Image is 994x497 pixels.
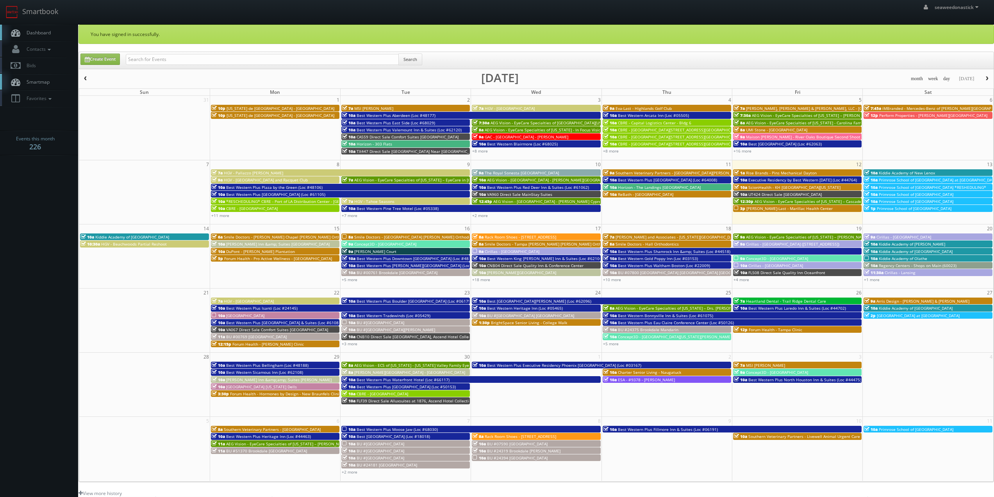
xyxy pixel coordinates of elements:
span: Smartmap [23,79,50,85]
span: 10a [212,192,225,197]
span: 10a [603,334,617,339]
span: Horizon - 303 Flats [357,141,392,147]
span: 7:30a [473,120,489,126]
span: BU #07800 [GEOGRAPHIC_DATA] [GEOGRAPHIC_DATA] [GEOGRAPHIC_DATA] [618,270,757,275]
span: Smile Doctors - [GEOGRAPHIC_DATA] [PERSON_NAME] Orthodontics [354,234,480,240]
a: +10 more [603,277,621,282]
span: BU #[GEOGRAPHIC_DATA] [357,320,404,325]
span: Horizon - The Landings [GEOGRAPHIC_DATA] [618,185,701,190]
span: Heartland Dental - Trail Ridge Dental Care [746,298,826,304]
span: 9a [734,256,745,261]
span: 7:45a [864,106,881,111]
span: HGV - Pallazzo [PERSON_NAME] [224,170,283,176]
span: Best Western Plus [PERSON_NAME][GEOGRAPHIC_DATA] (Loc #66006) [357,263,487,268]
span: Smile Doctors - Hall Orthodontics [616,241,679,247]
span: 8a [473,234,484,240]
span: DuPont - [PERSON_NAME] Plantation [226,249,295,254]
span: [PERSON_NAME] Inn &amp; Suites [GEOGRAPHIC_DATA] [226,241,330,247]
span: 10a [342,206,355,211]
span: Cirillas - [GEOGRAPHIC_DATA] [485,249,539,254]
span: 10a [342,377,355,382]
span: 10a [603,185,617,190]
span: 10a [212,305,225,311]
span: 7a [342,177,353,183]
span: 10a [734,141,747,147]
span: 10a [342,384,355,389]
span: 10a [212,185,225,190]
span: Concept3D - [GEOGRAPHIC_DATA] [746,256,808,261]
span: 10a [864,185,878,190]
span: Best Western Plus Red Deer Inn & Suites (Loc #61062) [487,185,589,190]
span: Best Western Plus Laredo Inn & Suites (Loc #44702) [748,305,846,311]
span: VA960 Direct Sale MainStay Suites [487,192,552,197]
span: BU #00769 [GEOGRAPHIC_DATA] [226,334,287,339]
span: Dashboard [23,29,51,36]
span: Maison [PERSON_NAME] - River Oaks Boutique Second Shoot [746,134,860,140]
span: CBRE - Capital Logistics Center - Bldg 6 [618,120,691,126]
span: FLF39 Direct Sale Alluxsuites at 1876, Ascend Hotel Collection [357,398,473,404]
span: 12:30p [734,199,753,204]
input: Search for Events [126,54,399,65]
span: 10a [342,134,355,140]
a: +1 more [864,277,880,282]
span: Charter Senior Living - Naugatuck [618,370,681,375]
span: Bids [23,62,36,69]
span: Best Western Pine Tree Motel (Loc #05338) [357,206,439,211]
span: HGV - [GEOGRAPHIC_DATA] and Racquet Club [224,177,308,183]
span: 10a [864,170,878,176]
span: 10a [864,177,878,183]
span: Best Western Plus [GEOGRAPHIC_DATA] (Loc #64008) [618,177,717,183]
span: 8a [342,234,353,240]
span: 6a [212,234,223,240]
span: 1a [734,170,745,176]
span: 8a [342,370,353,375]
span: Eva-Last - Highlands Golf Club [616,106,672,111]
span: Best Western Plus Aberdeen (Loc #48177) [357,113,435,118]
a: Create Event [80,54,120,65]
span: Kiddie Academy of New Lenox [879,170,935,176]
span: 1:30p [473,320,490,325]
span: 10a [342,149,355,154]
span: TX447 Direct Sale [GEOGRAPHIC_DATA] Near [GEOGRAPHIC_DATA] [357,149,480,154]
span: AEG Vision - EyeCare Specialties of [US_STATE] - Carolina Family Vision [746,120,878,126]
span: Rack Room Shoes - [STREET_ADDRESS] [485,234,556,240]
span: Rise Brands - Pins Mechanical Dayton [746,170,817,176]
span: BrightSpace Senior Living - College Walk [491,320,567,325]
span: 10a [603,134,617,140]
span: AEG Vision - [GEOGRAPHIC_DATA] - [PERSON_NAME][GEOGRAPHIC_DATA] [487,177,621,183]
button: day [940,74,953,84]
span: 10a [603,377,617,382]
span: [PERSON_NAME] Court [354,249,396,254]
span: Primrose School of [GEOGRAPHIC_DATA] [879,192,953,197]
span: 3p [734,206,745,211]
span: 7a [342,199,353,204]
span: Best Western Plus Boulder [GEOGRAPHIC_DATA] (Loc #06179) [357,298,472,304]
span: ScionHealth - KH [GEOGRAPHIC_DATA][US_STATE] [748,185,841,190]
span: 7a [473,106,484,111]
span: ESA - #9378 - [PERSON_NAME] [618,377,675,382]
span: 10a [81,234,94,240]
span: 9a [342,241,353,247]
span: Forum Health - Tampa Clinic [749,327,802,332]
span: CBRE - [GEOGRAPHIC_DATA] [226,206,278,211]
span: 10a [603,120,617,126]
span: 11a [212,334,225,339]
span: 10a [473,185,486,190]
span: 10a [734,185,747,190]
span: Best Western Plus [GEOGRAPHIC_DATA] & Suites (Loc #61086) [226,320,342,325]
span: 1p [864,206,876,211]
span: 10a [734,263,747,268]
span: 10a [342,127,355,133]
span: 10a [342,391,355,397]
span: [PERSON_NAME][GEOGRAPHIC_DATA] - [GEOGRAPHIC_DATA] [354,370,465,375]
span: Best Western Blairmore (Loc #68025) [487,141,558,147]
span: CBRE - [GEOGRAPHIC_DATA] [357,391,408,397]
span: CBRE - [GEOGRAPHIC_DATA][STREET_ADDRESS][GEOGRAPHIC_DATA] [618,134,743,140]
span: 9a [734,234,745,240]
span: 10a [603,192,617,197]
span: 10a [342,120,355,126]
span: 10a [212,249,225,254]
span: 10a [342,270,355,275]
span: 10a [473,270,486,275]
span: Best Western Plus Executive Residency Phoenix [GEOGRAPHIC_DATA] (Loc #03167) [487,362,641,368]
